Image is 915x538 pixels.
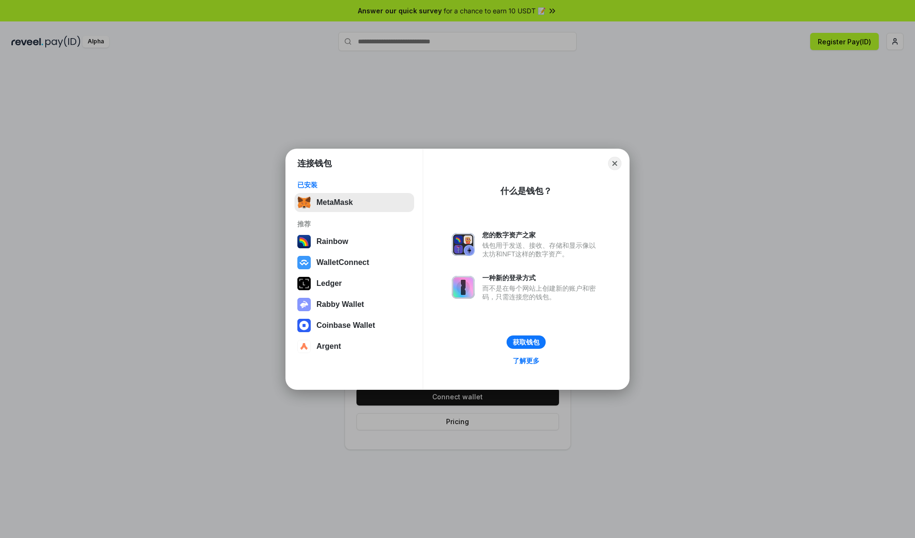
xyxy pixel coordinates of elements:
[316,198,353,207] div: MetaMask
[295,253,414,272] button: WalletConnect
[513,338,539,346] div: 获取钱包
[507,355,545,367] a: 了解更多
[452,233,475,256] img: svg+xml,%3Csvg%20xmlns%3D%22http%3A%2F%2Fwww.w3.org%2F2000%2Fsvg%22%20fill%3D%22none%22%20viewBox...
[295,337,414,356] button: Argent
[482,241,600,258] div: 钱包用于发送、接收、存储和显示像以太坊和NFT这样的数字资产。
[297,256,311,269] img: svg+xml,%3Csvg%20width%3D%2228%22%20height%3D%2228%22%20viewBox%3D%220%200%2028%2028%22%20fill%3D...
[297,277,311,290] img: svg+xml,%3Csvg%20xmlns%3D%22http%3A%2F%2Fwww.w3.org%2F2000%2Fsvg%22%20width%3D%2228%22%20height%3...
[297,340,311,353] img: svg+xml,%3Csvg%20width%3D%2228%22%20height%3D%2228%22%20viewBox%3D%220%200%2028%2028%22%20fill%3D...
[513,356,539,365] div: 了解更多
[507,335,546,349] button: 获取钱包
[482,231,600,239] div: 您的数字资产之家
[295,232,414,251] button: Rainbow
[316,342,341,351] div: Argent
[297,319,311,332] img: svg+xml,%3Csvg%20width%3D%2228%22%20height%3D%2228%22%20viewBox%3D%220%200%2028%2028%22%20fill%3D...
[295,316,414,335] button: Coinbase Wallet
[297,196,311,209] img: svg+xml,%3Csvg%20fill%3D%22none%22%20height%3D%2233%22%20viewBox%3D%220%200%2035%2033%22%20width%...
[297,181,411,189] div: 已安装
[297,298,311,311] img: svg+xml,%3Csvg%20xmlns%3D%22http%3A%2F%2Fwww.w3.org%2F2000%2Fsvg%22%20fill%3D%22none%22%20viewBox...
[316,279,342,288] div: Ledger
[482,284,600,301] div: 而不是在每个网站上创建新的账户和密码，只需连接您的钱包。
[297,220,411,228] div: 推荐
[482,274,600,282] div: 一种新的登录方式
[608,157,621,170] button: Close
[316,237,348,246] div: Rainbow
[295,193,414,212] button: MetaMask
[295,274,414,293] button: Ledger
[316,321,375,330] div: Coinbase Wallet
[295,295,414,314] button: Rabby Wallet
[500,185,552,197] div: 什么是钱包？
[316,300,364,309] div: Rabby Wallet
[297,235,311,248] img: svg+xml,%3Csvg%20width%3D%22120%22%20height%3D%22120%22%20viewBox%3D%220%200%20120%20120%22%20fil...
[452,276,475,299] img: svg+xml,%3Csvg%20xmlns%3D%22http%3A%2F%2Fwww.w3.org%2F2000%2Fsvg%22%20fill%3D%22none%22%20viewBox...
[297,158,332,169] h1: 连接钱包
[316,258,369,267] div: WalletConnect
